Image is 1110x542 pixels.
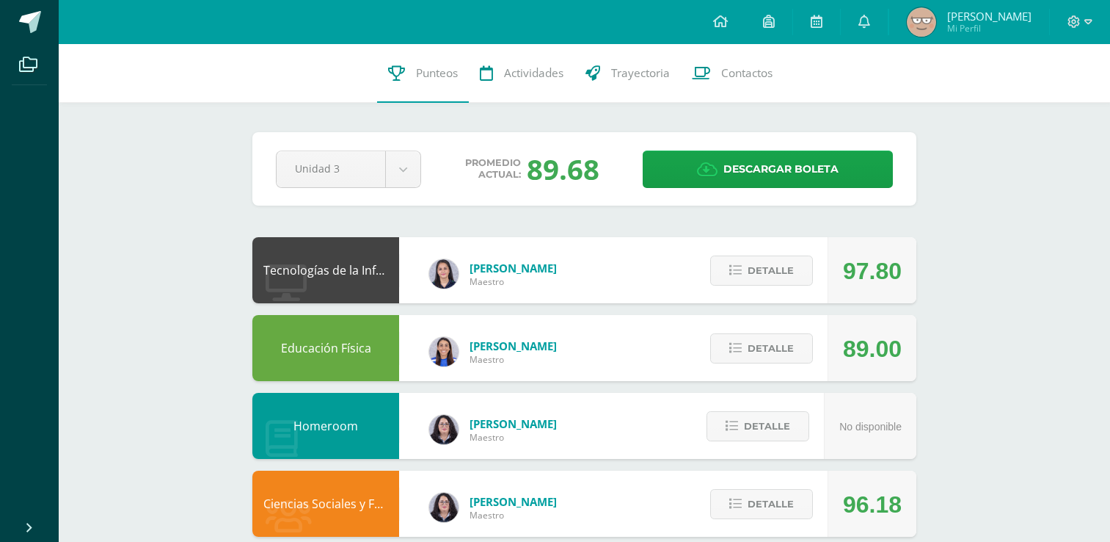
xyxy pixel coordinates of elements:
span: Contactos [721,65,773,81]
div: Educación Física [252,315,399,381]
span: Detalle [748,335,794,362]
div: 97.80 [843,238,902,304]
span: Detalle [748,257,794,284]
span: [PERSON_NAME] [470,494,557,509]
span: [PERSON_NAME] [470,261,557,275]
span: Actividades [504,65,563,81]
span: Trayectoria [611,65,670,81]
button: Detalle [710,489,813,519]
span: [PERSON_NAME] [470,339,557,353]
img: f270ddb0ea09d79bf84e45c6680ec463.png [429,415,459,444]
div: 96.18 [843,471,902,538]
a: Contactos [681,44,784,103]
div: Homeroom [252,393,399,459]
button: Detalle [710,333,813,364]
div: 89.00 [843,316,902,382]
span: [PERSON_NAME] [947,9,1032,24]
span: [PERSON_NAME] [470,416,557,431]
div: Tecnologías de la Información y Comunicación: Computación [252,237,399,303]
img: f270ddb0ea09d79bf84e45c6680ec463.png [429,493,459,522]
div: 89.68 [527,150,599,188]
span: Maestro [470,509,557,521]
span: Detalle [744,413,790,440]
span: No disponible [839,421,902,433]
span: Maestro [470,431,557,444]
img: b08fa849ce700c2446fec7341b01b967.png [907,7,936,37]
span: Detalle [748,491,794,518]
span: Punteos [416,65,458,81]
img: 0eea5a6ff783132be5fd5ba128356f6f.png [429,337,459,366]
span: Mi Perfil [947,22,1032,35]
span: Unidad 3 [295,151,367,186]
a: Descargar boleta [643,151,893,188]
a: Trayectoria [574,44,681,103]
span: Promedio actual: [465,157,521,181]
span: Maestro [470,275,557,288]
span: Descargar boleta [723,151,839,187]
button: Detalle [710,256,813,286]
div: Ciencias Sociales y Formación Ciudadana [252,471,399,537]
a: Punteos [377,44,469,103]
img: dbcf09110664cdb6f63fe058abfafc14.png [429,259,459,289]
a: Actividades [469,44,574,103]
a: Unidad 3 [277,151,420,187]
button: Detalle [706,411,809,441]
span: Maestro [470,353,557,366]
